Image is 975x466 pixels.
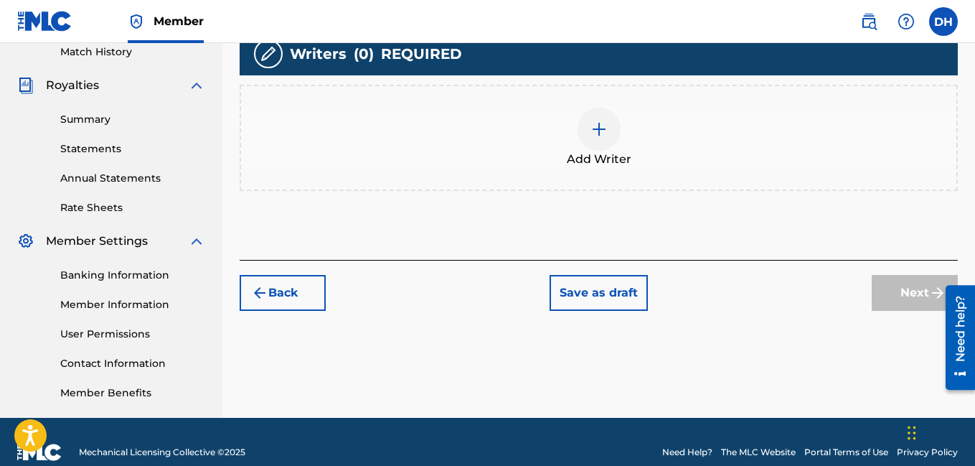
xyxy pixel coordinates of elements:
img: MLC Logo [17,11,72,32]
img: Top Rightsholder [128,13,145,30]
div: Help [892,7,920,36]
div: User Menu [929,7,958,36]
iframe: Chat Widget [903,397,975,466]
img: help [898,13,915,30]
img: search [860,13,877,30]
img: writers [260,45,277,62]
a: The MLC Website [721,446,796,459]
img: expand [188,233,205,250]
img: logo [17,444,62,461]
span: Writers [290,43,347,65]
a: Privacy Policy [897,446,958,459]
span: ( 0 ) [354,43,374,65]
a: Member Benefits [60,386,205,401]
span: REQUIRED [381,43,462,65]
img: add [590,121,608,138]
span: Member [154,13,204,29]
a: Contact Information [60,356,205,371]
a: Public Search [854,7,883,36]
span: Member Settings [46,233,148,250]
a: Banking Information [60,268,205,283]
button: Back [240,275,326,311]
img: Member Settings [17,233,34,250]
a: Annual Statements [60,171,205,186]
div: Drag [908,411,916,455]
span: Mechanical Licensing Collective © 2025 [79,446,245,459]
span: Add Writer [567,151,631,168]
img: Royalties [17,77,34,94]
img: expand [188,77,205,94]
a: User Permissions [60,327,205,342]
a: Summary [60,112,205,127]
a: Statements [60,141,205,157]
a: Rate Sheets [60,200,205,215]
span: Royalties [46,77,99,94]
button: Save as draft [550,275,648,311]
a: Portal Terms of Use [804,446,888,459]
a: Need Help? [662,446,712,459]
a: Member Information [60,297,205,312]
img: 7ee5dd4eb1f8a8e3ef2f.svg [251,284,268,302]
a: Match History [60,45,205,60]
iframe: Resource Center [935,280,975,396]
